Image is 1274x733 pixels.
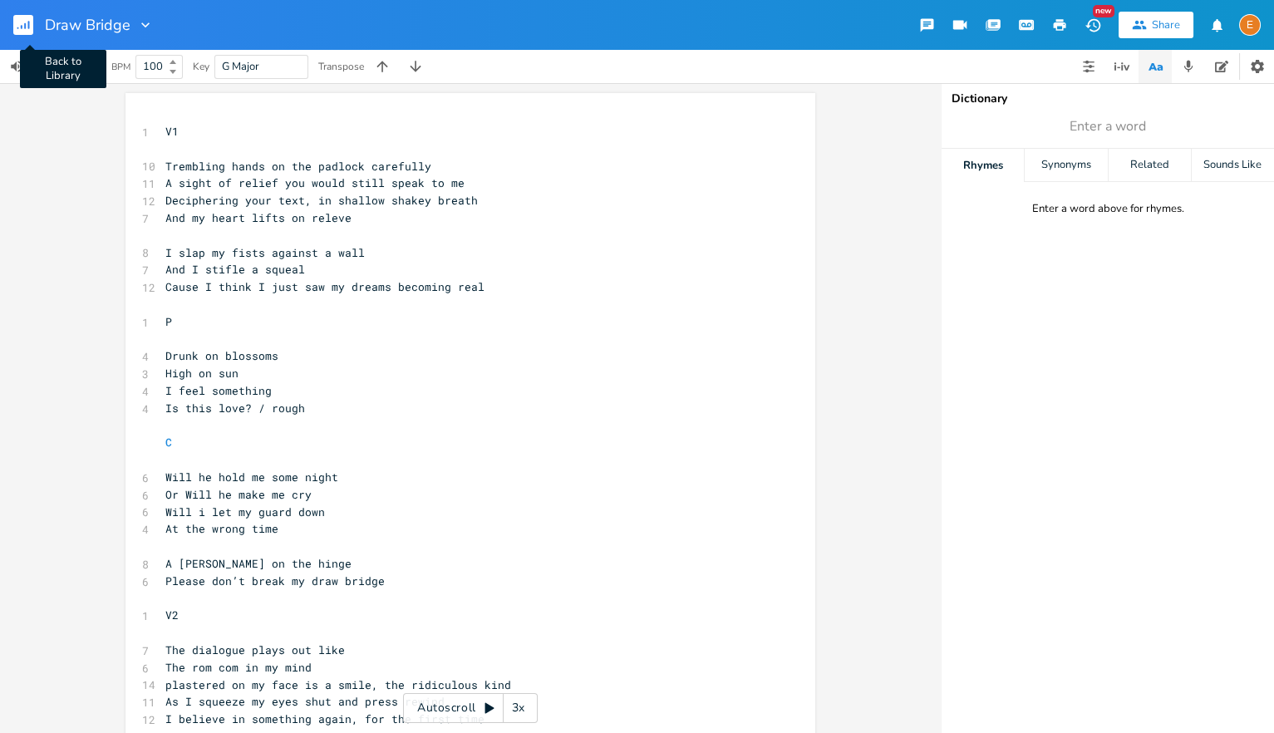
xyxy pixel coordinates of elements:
span: V2 [165,608,179,622]
span: And I stifle a squeal [165,262,305,277]
span: Deciphering your text, in shallow shakey breath [165,193,478,208]
span: Enter a word [1070,117,1146,136]
div: 3x [504,693,534,723]
span: P [165,314,172,329]
span: V1 [165,124,179,139]
span: Cause I think I just saw my dreams becoming real [165,279,485,294]
div: Rhymes [942,149,1024,182]
span: I slap my fists against a wall [165,245,365,260]
span: Will he hold me some night [165,470,338,485]
span: Or Will he make me cry [165,487,312,502]
span: And my heart lifts on releve [165,210,352,225]
span: Will i let my guard down [165,504,325,519]
button: Share [1119,12,1193,38]
span: Please don’t break my draw bridge [165,573,385,588]
button: E [1239,6,1261,44]
span: C [165,435,172,450]
span: I feel something [165,383,272,398]
span: Drunk on blossoms [165,348,278,363]
span: As I squeeze my eyes shut and press rewind [165,694,445,709]
div: BPM [111,62,130,71]
div: Autoscroll [403,693,538,723]
div: Sounds Like [1192,149,1274,182]
button: Back to Library [13,5,47,45]
div: Enter a word above for rhymes. [1032,202,1184,216]
span: A sight of relief you would still speak to me [165,175,465,190]
div: Related [1109,149,1191,182]
span: I believe in something again, for the first time [165,711,485,726]
span: Trembling hands on the padlock carefully [165,159,431,174]
span: plastered on my face is a smile, the ridiculous kind [165,677,511,692]
span: Is this love? / rough [165,401,305,416]
span: The rom com in my mind [165,660,312,675]
div: Synonyms [1025,149,1107,182]
div: Key [193,61,209,71]
button: New [1076,10,1109,40]
span: Draw Bridge [45,17,130,32]
div: Erin Nicolle [1239,14,1261,36]
span: The dialogue plays out like [165,642,345,657]
span: High on sun [165,366,239,381]
span: A [PERSON_NAME] on the hinge [165,556,352,571]
div: Share [1152,17,1180,32]
span: At the wrong time [165,521,278,536]
div: New [1093,5,1114,17]
span: G Major [222,59,259,74]
div: Transpose [318,61,364,71]
div: Dictionary [952,93,1264,105]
